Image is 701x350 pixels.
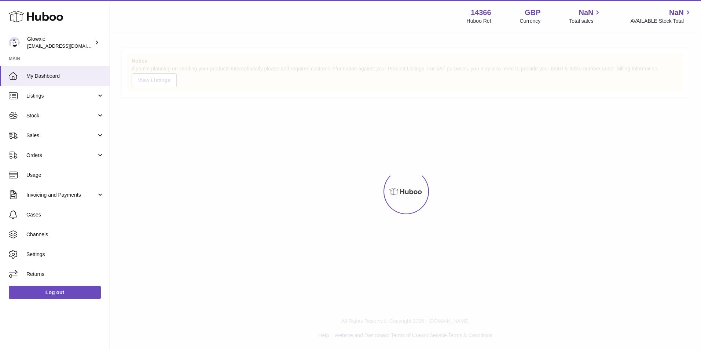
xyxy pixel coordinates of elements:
[26,231,104,238] span: Channels
[26,271,104,278] span: Returns
[569,18,602,25] span: Total sales
[9,37,20,48] img: internalAdmin-14366@internal.huboo.com
[9,286,101,299] a: Log out
[26,73,104,80] span: My Dashboard
[26,211,104,218] span: Cases
[630,8,692,25] a: NaN AVAILABLE Stock Total
[579,8,593,18] span: NaN
[520,18,541,25] div: Currency
[569,8,602,25] a: NaN Total sales
[26,251,104,258] span: Settings
[26,92,96,99] span: Listings
[27,36,93,50] div: Glowxie
[26,192,96,198] span: Invoicing and Payments
[630,18,692,25] span: AVAILABLE Stock Total
[467,18,491,25] div: Huboo Ref
[26,112,96,119] span: Stock
[26,132,96,139] span: Sales
[27,43,108,49] span: [EMAIL_ADDRESS][DOMAIN_NAME]
[26,172,104,179] span: Usage
[669,8,684,18] span: NaN
[525,8,540,18] strong: GBP
[26,152,96,159] span: Orders
[471,8,491,18] strong: 14366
